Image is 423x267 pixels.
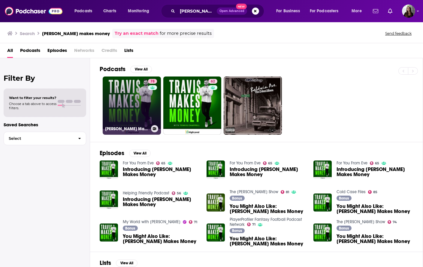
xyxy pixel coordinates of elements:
[105,126,149,131] h3: [PERSON_NAME] Makes Money
[337,234,413,244] span: You Might Also Like: [PERSON_NAME] Makes Money
[337,234,413,244] a: You Might Also Like: Travis Makes Money
[100,223,118,242] img: You Might Also Like: Travis Makes Money
[100,65,125,73] h2: Podcasts
[124,46,133,58] a: Lists
[219,10,244,13] span: Open Advanced
[370,6,381,16] a: Show notifications dropdown
[103,76,161,135] a: 78[PERSON_NAME] Makes Money
[47,46,67,58] a: Episodes
[230,204,306,214] a: You Might Also Like: Travis Makes Money
[207,160,225,179] img: Introducing Travis Makes Money
[148,79,157,84] a: 78
[5,5,62,17] img: Podchaser - Follow, Share and Rate Podcasts
[99,6,120,16] a: Charts
[337,219,385,224] a: The Chris Plante Show
[337,204,413,214] a: You Might Also Like: Travis Makes Money
[100,160,118,179] img: Introducing Travis Makes Money
[230,167,306,177] span: Introducing [PERSON_NAME] Makes Money
[124,6,157,16] button: open menu
[116,259,137,267] button: View All
[123,167,199,177] a: Introducing Travis Makes Money
[232,196,242,200] span: Bonus
[310,7,339,15] span: For Podcasters
[74,7,92,15] span: Podcasts
[123,160,154,166] a: For You From Eve
[9,102,56,110] span: Choose a tab above to access filters.
[337,160,367,166] a: For You From Eve
[100,65,152,73] a: PodcastsView All
[156,161,166,165] a: 65
[211,79,215,85] span: 62
[100,190,118,209] img: Introducing Travis Makes Money
[272,6,307,16] button: open menu
[4,122,86,127] p: Saved Searches
[207,223,225,242] img: You Might Also Like: Travis Makes Money
[313,193,332,212] a: You Might Also Like: Travis Makes Money
[339,196,349,200] span: Bonus
[128,7,149,15] span: Monitoring
[230,160,261,166] a: For You From Eve
[337,167,413,177] span: Introducing [PERSON_NAME] Makes Money
[4,132,86,145] button: Select
[402,4,415,18] button: Show profile menu
[20,46,40,58] a: Podcasts
[247,223,256,226] a: 71
[101,46,117,58] span: Credits
[286,191,289,193] span: 81
[123,234,199,244] span: You Might Also Like: [PERSON_NAME] Makes Money
[370,161,379,165] a: 65
[337,204,413,214] span: You Might Also Like: [PERSON_NAME] Makes Money
[129,150,151,157] button: View All
[230,217,302,227] a: PlayerProfiler Fantasy Football Podcast Network
[4,136,73,140] span: Select
[207,193,225,212] a: You Might Also Like: Travis Makes Money
[252,223,255,226] span: 71
[123,234,199,244] a: You Might Also Like: Travis Makes Money
[232,229,242,232] span: Bonus
[339,226,349,230] span: Bonus
[230,236,306,246] a: You Might Also Like: Travis Makes Money
[373,191,377,193] span: 85
[230,167,306,177] a: Introducing Travis Makes Money
[123,197,199,207] span: Introducing [PERSON_NAME] Makes Money
[375,162,379,165] span: 65
[130,66,152,73] button: View All
[70,6,100,16] button: open menu
[100,259,111,267] h2: Lists
[189,220,198,224] a: 71
[100,149,151,157] a: EpisodesView All
[74,46,94,58] span: Networks
[150,79,155,85] span: 78
[7,46,13,58] a: All
[125,226,135,230] span: Bonus
[103,7,116,15] span: Charts
[177,6,217,16] input: Search podcasts, credits, & more...
[313,160,332,179] a: Introducing Travis Makes Money
[42,31,110,36] h3: [PERSON_NAME] makes money
[100,149,124,157] h2: Episodes
[9,96,56,100] span: Want to filter your results?
[123,219,180,224] a: My World with Jeff Jarrett
[276,7,300,15] span: For Business
[337,189,366,194] a: Cold Case Files
[236,4,247,9] span: New
[161,162,165,165] span: 65
[402,4,415,18] span: Logged in as bnmartinn
[20,31,35,36] h3: Search
[230,236,306,246] span: You Might Also Like: [PERSON_NAME] Makes Money
[100,259,137,267] a: ListsView All
[115,30,159,37] a: Try an exact match
[383,31,413,36] button: Send feedback
[230,204,306,214] span: You Might Also Like: [PERSON_NAME] Makes Money
[368,190,378,194] a: 85
[306,6,347,16] button: open menu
